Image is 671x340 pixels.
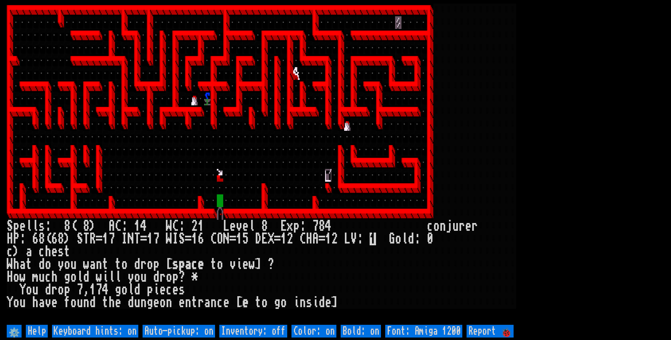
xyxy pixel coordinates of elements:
[121,283,128,296] div: o
[242,296,249,309] div: e
[19,220,26,233] div: e
[179,296,185,309] div: e
[64,245,70,258] div: t
[389,233,395,245] div: G
[230,220,236,233] div: e
[102,296,109,309] div: t
[440,220,446,233] div: n
[147,283,153,296] div: p
[242,258,249,271] div: e
[128,271,134,283] div: y
[198,233,204,245] div: 6
[143,325,215,338] input: Auto-pickup: on
[223,296,230,309] div: e
[64,220,70,233] div: 8
[385,325,462,338] input: Font: Amiga 1200
[13,258,19,271] div: h
[172,283,179,296] div: e
[268,233,274,245] div: X
[64,233,70,245] div: )
[7,325,22,338] input: ⚙️
[293,296,300,309] div: i
[452,220,459,233] div: u
[465,220,472,233] div: e
[166,258,172,271] div: [
[153,283,160,296] div: i
[7,271,13,283] div: H
[179,233,185,245] div: S
[236,220,242,233] div: v
[102,258,109,271] div: t
[459,220,465,233] div: r
[102,283,109,296] div: 4
[219,325,287,338] input: Inventory: off
[45,245,51,258] div: h
[39,245,45,258] div: c
[433,220,440,233] div: o
[312,220,319,233] div: 7
[344,233,351,245] div: L
[325,233,331,245] div: 1
[26,245,32,258] div: a
[166,271,172,283] div: o
[77,233,83,245] div: S
[179,271,185,283] div: ?
[19,271,26,283] div: w
[96,258,102,271] div: n
[51,233,58,245] div: 6
[166,233,172,245] div: W
[446,220,452,233] div: j
[89,283,96,296] div: 1
[96,233,102,245] div: =
[7,258,13,271] div: W
[467,325,514,338] input: Report 🐞
[83,233,89,245] div: T
[102,271,109,283] div: i
[102,233,109,245] div: 1
[96,271,102,283] div: w
[51,245,58,258] div: e
[408,233,414,245] div: d
[160,296,166,309] div: o
[312,296,319,309] div: i
[115,220,121,233] div: C
[26,258,32,271] div: t
[293,220,300,233] div: p
[64,296,70,309] div: f
[58,258,64,271] div: y
[13,296,19,309] div: o
[341,325,381,338] input: Bold: on
[249,258,255,271] div: w
[210,296,217,309] div: n
[32,283,39,296] div: u
[191,296,198,309] div: t
[280,220,287,233] div: E
[115,283,121,296] div: g
[370,233,376,245] mark: 1
[70,258,77,271] div: u
[401,233,408,245] div: l
[147,233,153,245] div: 1
[198,296,204,309] div: r
[140,233,147,245] div: =
[351,233,357,245] div: V
[291,325,336,338] input: Color: on
[58,233,64,245] div: 8
[32,220,39,233] div: l
[242,220,249,233] div: e
[312,233,319,245] div: A
[300,233,306,245] div: C
[166,283,172,296] div: c
[52,325,138,338] input: Keyboard hints: on
[236,258,242,271] div: i
[134,258,140,271] div: d
[153,296,160,309] div: e
[185,258,191,271] div: a
[153,258,160,271] div: p
[185,233,191,245] div: =
[7,220,13,233] div: S
[185,296,191,309] div: n
[13,271,19,283] div: o
[77,271,83,283] div: l
[153,271,160,283] div: d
